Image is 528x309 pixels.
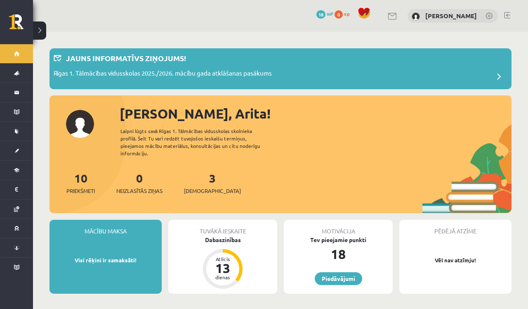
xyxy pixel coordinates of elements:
div: [PERSON_NAME], Arita! [120,104,511,124]
p: Visi rēķini ir samaksāti! [54,256,158,264]
p: Jauns informatīvs ziņojums! [66,52,186,64]
div: Pēdējā atzīme [399,220,511,235]
a: Rīgas 1. Tālmācības vidusskola [9,14,33,35]
a: 0Neizlasītās ziņas [116,171,163,195]
div: 13 [210,261,235,275]
div: Motivācija [284,220,393,235]
span: xp [344,10,349,17]
div: Laipni lūgts savā Rīgas 1. Tālmācības vidusskolas skolnieka profilā. Šeit Tu vari redzēt tuvojošo... [120,127,275,157]
a: Piedāvājumi [315,272,362,285]
a: 0 xp [335,10,354,17]
div: dienas [210,275,235,280]
a: 3[DEMOGRAPHIC_DATA] [184,171,241,195]
span: Priekšmeti [66,187,95,195]
span: Neizlasītās ziņas [116,187,163,195]
div: Tuvākā ieskaite [168,220,277,235]
a: Dabaszinības Atlicis 13 dienas [168,235,277,290]
span: [DEMOGRAPHIC_DATA] [184,187,241,195]
a: 18 mP [316,10,333,17]
span: 18 [316,10,325,19]
div: 18 [284,244,393,264]
a: 10Priekšmeti [66,171,95,195]
div: Atlicis [210,257,235,261]
a: [PERSON_NAME] [425,12,477,20]
span: 0 [335,10,343,19]
img: Arita Lapteva [412,12,420,21]
a: Jauns informatīvs ziņojums! Rīgas 1. Tālmācības vidusskolas 2025./2026. mācību gada atklāšanas pa... [54,52,507,85]
div: Tev pieejamie punkti [284,235,393,244]
span: mP [327,10,333,17]
p: Vēl nav atzīmju! [403,256,507,264]
p: Rīgas 1. Tālmācības vidusskolas 2025./2026. mācību gada atklāšanas pasākums [54,69,272,80]
div: Mācību maksa [49,220,162,235]
div: Dabaszinības [168,235,277,244]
